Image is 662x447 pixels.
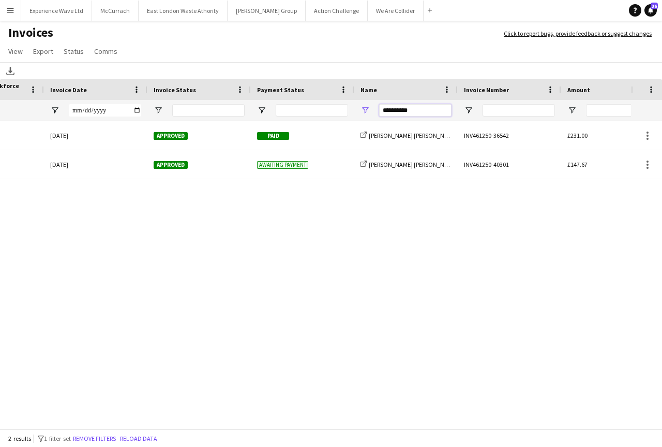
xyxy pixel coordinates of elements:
span: Approved [154,161,188,169]
span: Amount [567,86,590,94]
button: [PERSON_NAME] Group [228,1,306,21]
span: £147.67 [567,161,588,168]
a: Export [29,45,57,58]
span: Payment Status [257,86,304,94]
span: [PERSON_NAME] [PERSON_NAME] [369,132,458,139]
button: Open Filter Menu [50,106,59,115]
button: Open Filter Menu [360,106,370,115]
a: 36 [644,4,657,17]
button: McCurrach [92,1,139,21]
span: 36 [651,3,658,9]
button: East London Waste Athority [139,1,228,21]
button: Open Filter Menu [567,106,577,115]
span: Invoice Date [50,86,87,94]
span: Status [64,47,84,56]
input: Invoice Number Filter Input [483,104,555,117]
a: View [4,45,27,58]
a: Comms [90,45,122,58]
a: Click to report bugs, provide feedback or suggest changes [504,29,652,38]
button: We Are Collider [368,1,424,21]
span: Approved [154,132,188,140]
input: Amount Filter Input [586,104,658,117]
button: Open Filter Menu [464,106,473,115]
button: Action Challenge [306,1,368,21]
input: Name Filter Input [379,104,452,117]
div: INV461250-36542 [458,121,561,150]
button: Open Filter Menu [257,106,266,115]
span: Awaiting payment [257,161,308,169]
button: Open Filter Menu [154,106,163,115]
input: Invoice Status Filter Input [172,104,245,117]
span: £231.00 [567,132,588,139]
div: [DATE] [44,150,147,179]
button: Reload data [118,433,159,444]
div: [DATE] [44,121,147,150]
span: Invoice Number [464,86,509,94]
span: Paid [257,132,289,140]
span: 1 filter set [44,435,71,442]
button: Remove filters [71,433,118,444]
div: INV461250-40301 [458,150,561,179]
span: Name [360,86,377,94]
span: Invoice Status [154,86,196,94]
span: Comms [94,47,117,56]
span: View [8,47,23,56]
span: [PERSON_NAME] [PERSON_NAME] [369,161,458,168]
app-action-btn: Download [4,65,17,77]
button: Experience Wave Ltd [21,1,92,21]
a: Status [59,45,88,58]
input: Invoice Date Filter Input [69,104,141,117]
span: Export [33,47,53,56]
